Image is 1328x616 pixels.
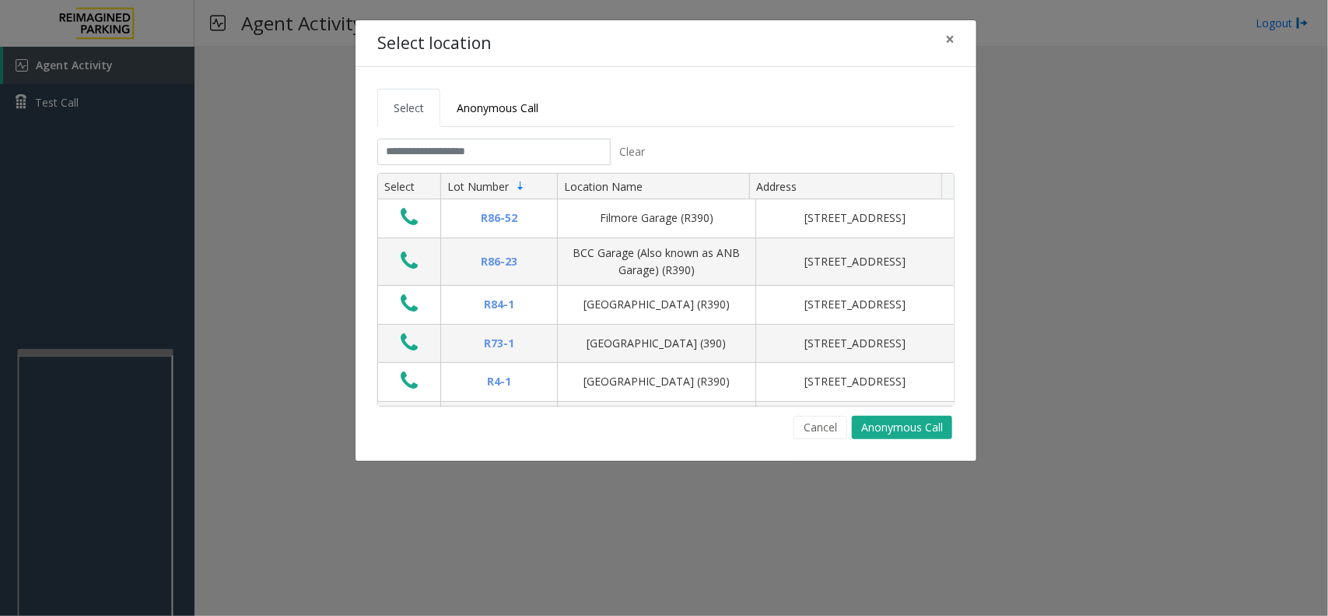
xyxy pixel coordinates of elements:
span: Lot Number [447,179,509,194]
div: Filmore Garage (R390) [567,209,746,227]
div: R84-1 [450,296,548,313]
div: BCC Garage (Also known as ANB Garage) (R390) [567,245,746,280]
div: R86-23 [450,253,548,270]
div: Data table [378,174,954,406]
div: R4-1 [450,373,548,390]
span: Location Name [564,179,643,194]
span: Select [394,100,424,115]
button: Clear [611,139,654,165]
div: [GEOGRAPHIC_DATA] (R390) [567,373,746,390]
ul: Tabs [377,89,955,127]
div: R86-52 [450,209,548,227]
div: [STREET_ADDRESS] [766,335,944,352]
div: [STREET_ADDRESS] [766,296,944,313]
div: [GEOGRAPHIC_DATA] (390) [567,335,746,352]
div: [GEOGRAPHIC_DATA] (R390) [567,296,746,313]
div: [STREET_ADDRESS] [766,209,944,227]
h4: Select location [377,31,491,56]
button: Cancel [794,416,847,439]
span: Sortable [514,180,527,192]
div: [STREET_ADDRESS] [766,253,944,270]
div: [STREET_ADDRESS] [766,373,944,390]
div: R73-1 [450,335,548,352]
span: Anonymous Call [457,100,538,115]
th: Select [378,174,440,200]
span: × [945,28,955,50]
button: Close [934,20,965,58]
button: Anonymous Call [852,416,952,439]
span: Address [756,179,797,194]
